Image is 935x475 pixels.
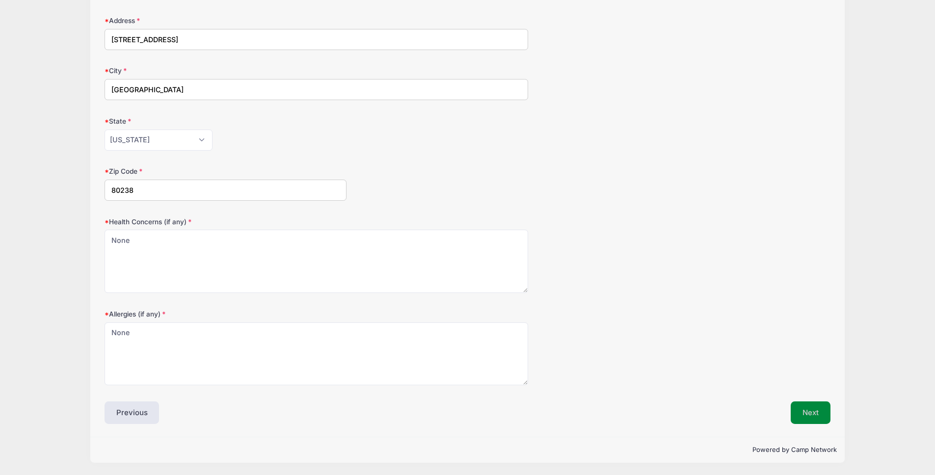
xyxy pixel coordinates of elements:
label: Allergies (if any) [105,309,347,319]
textarea: None [105,322,528,386]
textarea: None [105,230,528,293]
label: Zip Code [105,166,347,176]
input: xxxxx [105,180,347,201]
label: City [105,66,347,76]
button: Next [791,401,830,424]
label: Address [105,16,347,26]
button: Previous [105,401,160,424]
label: State [105,116,347,126]
label: Health Concerns (if any) [105,217,347,227]
p: Powered by Camp Network [98,445,837,455]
